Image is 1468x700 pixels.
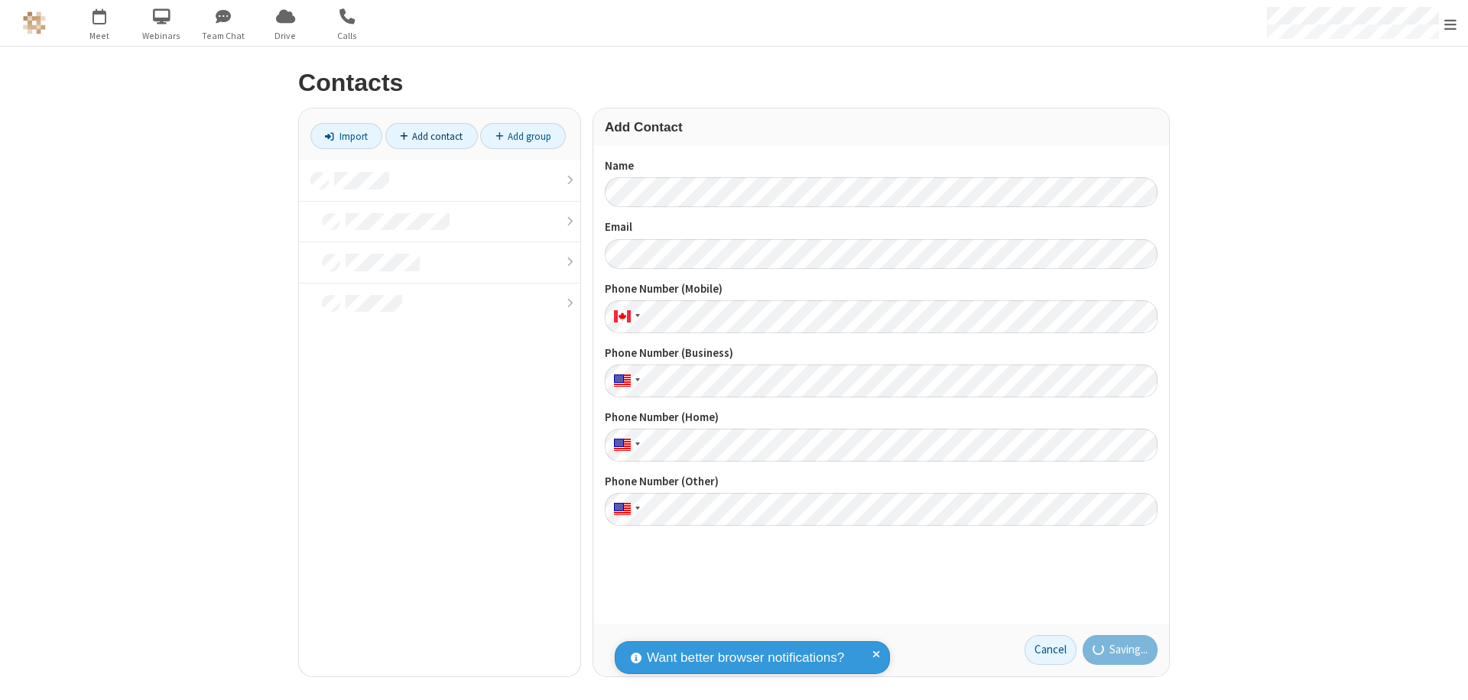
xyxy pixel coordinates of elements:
[257,29,314,43] span: Drive
[605,300,645,333] div: Canada: + 1
[385,123,478,149] a: Add contact
[605,219,1158,236] label: Email
[647,648,844,668] span: Want better browser notifications?
[319,29,376,43] span: Calls
[23,11,46,34] img: QA Selenium DO NOT DELETE OR CHANGE
[605,473,1158,491] label: Phone Number (Other)
[133,29,190,43] span: Webinars
[1025,635,1077,666] a: Cancel
[605,280,1158,298] label: Phone Number (Mobile)
[605,365,645,397] div: United States: + 1
[71,29,128,43] span: Meet
[1083,635,1158,666] button: Saving...
[298,70,1170,96] h2: Contacts
[1109,641,1148,659] span: Saving...
[605,157,1158,175] label: Name
[195,29,252,43] span: Team Chat
[605,345,1158,362] label: Phone Number (Business)
[310,123,382,149] a: Import
[480,123,566,149] a: Add group
[605,120,1158,134] h3: Add Contact
[605,409,1158,426] label: Phone Number (Home)
[605,429,645,462] div: United States: + 1
[605,493,645,526] div: United States: + 1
